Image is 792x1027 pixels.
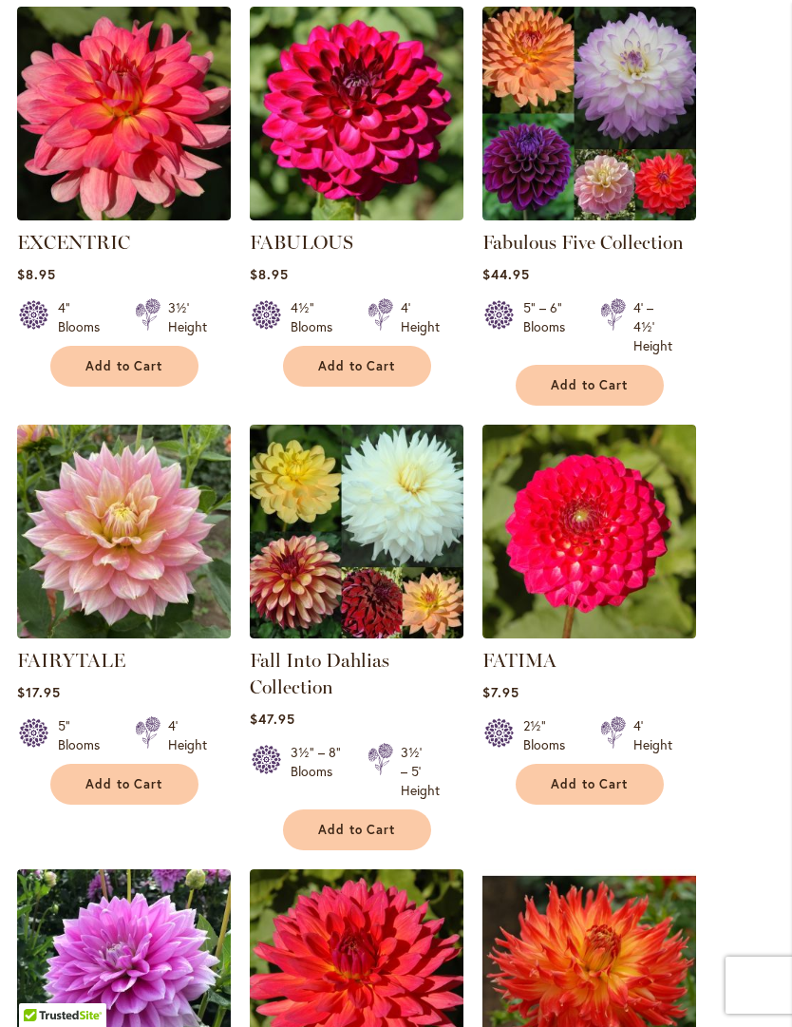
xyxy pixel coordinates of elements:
[551,776,629,792] span: Add to Cart
[516,365,664,406] button: Add to Cart
[318,358,396,374] span: Add to Cart
[85,776,163,792] span: Add to Cart
[516,764,664,805] button: Add to Cart
[283,346,431,387] button: Add to Cart
[401,743,440,800] div: 3½' – 5' Height
[17,231,130,254] a: EXCENTRIC
[17,7,231,220] img: EXCENTRIC
[482,624,696,642] a: FATIMA
[482,425,696,638] img: FATIMA
[50,346,198,387] button: Add to Cart
[482,206,696,224] a: Fabulous Five Collection
[17,206,231,224] a: EXCENTRIC
[17,624,231,642] a: Fairytale
[318,822,396,838] span: Add to Cart
[523,716,577,754] div: 2½" Blooms
[85,358,163,374] span: Add to Cart
[482,683,519,701] span: $7.95
[250,425,463,638] img: Fall Into Dahlias Collection
[50,764,198,805] button: Add to Cart
[283,809,431,850] button: Add to Cart
[250,649,389,698] a: Fall Into Dahlias Collection
[250,7,463,220] img: FABULOUS
[168,298,207,336] div: 3½' Height
[551,377,629,393] span: Add to Cart
[250,231,353,254] a: FABULOUS
[58,716,112,754] div: 5" Blooms
[401,298,440,336] div: 4' Height
[291,298,345,336] div: 4½" Blooms
[482,7,696,220] img: Fabulous Five Collection
[250,265,289,283] span: $8.95
[482,265,530,283] span: $44.95
[523,298,577,355] div: 5" – 6" Blooms
[633,716,672,754] div: 4' Height
[14,960,67,1013] iframe: Launch Accessibility Center
[250,710,295,728] span: $47.95
[17,425,231,638] img: Fairytale
[17,683,61,701] span: $17.95
[58,298,112,336] div: 4" Blooms
[250,624,463,642] a: Fall Into Dahlias Collection
[168,716,207,754] div: 4' Height
[482,649,556,672] a: FATIMA
[17,265,56,283] span: $8.95
[633,298,672,355] div: 4' – 4½' Height
[250,206,463,224] a: FABULOUS
[291,743,345,800] div: 3½" – 8" Blooms
[482,231,684,254] a: Fabulous Five Collection
[17,649,125,672] a: FAIRYTALE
